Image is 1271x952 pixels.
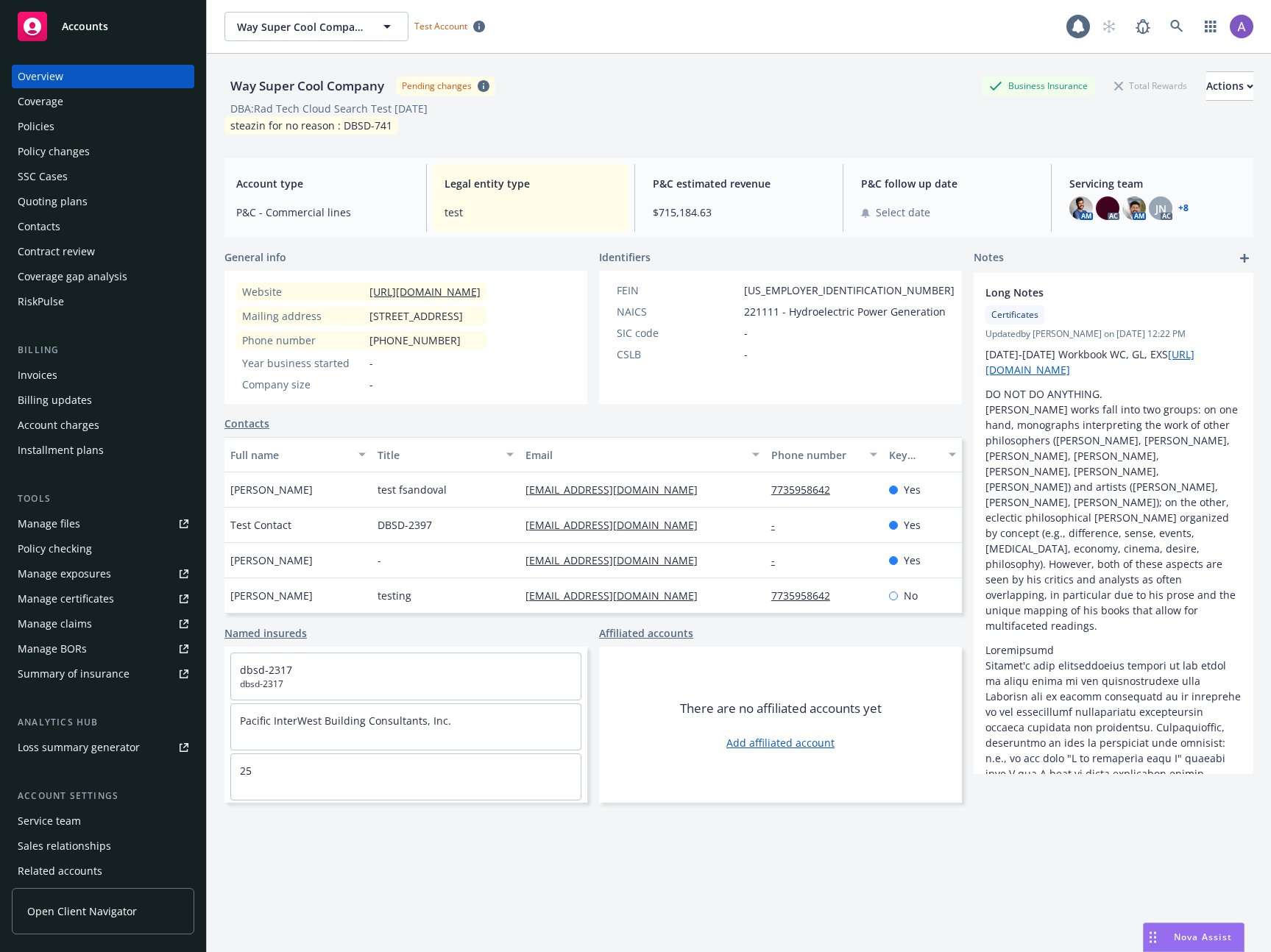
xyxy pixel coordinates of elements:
[224,77,390,96] div: Way Super Cool Company
[771,589,842,603] a: 7735958642
[1174,931,1232,943] span: Nova Assist
[18,512,80,536] div: Manage files
[982,77,1095,95] div: Business Insurance
[369,355,373,371] span: -
[617,325,738,341] div: SIC code
[12,343,194,358] div: Billing
[18,115,54,138] div: Policies
[12,834,194,858] a: Sales relationships
[12,715,194,730] div: Analytics hub
[18,537,92,561] div: Policy checking
[1107,77,1194,95] div: Total Rewards
[12,809,194,833] a: Service team
[12,789,194,803] div: Account settings
[744,304,946,319] span: 221111 - Hydroelectric Power Generation
[18,190,88,213] div: Quoting plans
[378,588,411,603] span: testing
[12,491,194,506] div: Tools
[18,637,87,661] div: Manage BORs
[1094,12,1124,41] a: Start snowing
[12,65,194,88] a: Overview
[240,764,252,778] a: 25
[18,562,111,586] div: Manage exposures
[12,637,194,661] a: Manage BORs
[12,90,194,113] a: Coverage
[62,21,108,32] span: Accounts
[242,377,364,392] div: Company size
[765,437,883,472] button: Phone number
[744,347,748,362] span: -
[224,12,408,41] button: Way Super Cool Company
[1069,196,1093,220] img: photo
[12,363,194,387] a: Invoices
[12,240,194,263] a: Contract review
[744,325,748,341] span: -
[904,553,921,568] span: Yes
[12,388,194,412] a: Billing updates
[771,447,861,463] div: Phone number
[904,482,921,497] span: Yes
[12,859,194,883] a: Related accounts
[525,553,709,567] a: [EMAIL_ADDRESS][DOMAIN_NAME]
[12,215,194,238] a: Contacts
[230,588,313,603] span: [PERSON_NAME]
[18,265,127,288] div: Coverage gap analysis
[242,355,364,371] div: Year business started
[18,388,92,412] div: Billing updates
[1196,12,1225,41] a: Switch app
[525,589,709,603] a: [EMAIL_ADDRESS][DOMAIN_NAME]
[12,6,194,47] a: Accounts
[378,553,381,568] span: -
[12,537,194,561] a: Policy checking
[861,176,1033,191] span: P&C follow up date
[18,215,60,238] div: Contacts
[396,77,495,95] span: Pending changes
[18,90,63,113] div: Coverage
[18,363,57,387] div: Invoices
[18,662,130,686] div: Summary of insurance
[12,265,194,288] a: Coverage gap analysis
[525,518,709,532] a: [EMAIL_ADDRESS][DOMAIN_NAME]
[1178,204,1189,213] a: +8
[18,140,90,163] div: Policy changes
[12,290,194,313] a: RiskPulse
[653,176,825,191] span: P&C estimated revenue
[1162,12,1192,41] a: Search
[1230,15,1253,38] img: photo
[237,19,364,35] span: Way Super Cool Company
[1069,176,1242,191] span: Servicing team
[653,205,825,220] span: $715,184.63
[1236,249,1253,267] a: add
[985,327,1242,341] span: Updated by [PERSON_NAME] on [DATE] 12:22 PM
[18,587,114,611] div: Manage certificates
[369,285,481,299] a: [URL][DOMAIN_NAME]
[224,625,307,641] a: Named insureds
[445,205,617,220] span: test
[985,347,1242,377] p: [DATE]-[DATE] Workbook WC, GL, EXS
[985,386,1242,633] p: DO NOT DO ANYTHING. [PERSON_NAME] works fall into two groups: on one hand, monographs interpretin...
[599,625,693,641] a: Affiliated accounts
[242,308,364,324] div: Mailing address
[18,240,95,263] div: Contract review
[18,290,64,313] div: RiskPulse
[520,437,765,472] button: Email
[1128,12,1158,41] a: Report a Bug
[617,283,738,298] div: FEIN
[12,662,194,686] a: Summary of insurance
[378,447,497,463] div: Title
[617,304,738,319] div: NAICS
[985,285,1203,300] span: Long Notes
[889,447,940,463] div: Key contact
[771,483,842,497] a: 7735958642
[378,517,432,533] span: DBSD-2397
[230,517,291,533] span: Test Contact
[18,612,92,636] div: Manage claims
[402,79,472,92] div: Pending changes
[1206,71,1253,101] button: Actions
[18,736,140,759] div: Loss summary generator
[883,437,962,472] button: Key contact
[12,562,194,586] a: Manage exposures
[18,438,104,462] div: Installment plans
[240,678,572,691] span: dbsd-2317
